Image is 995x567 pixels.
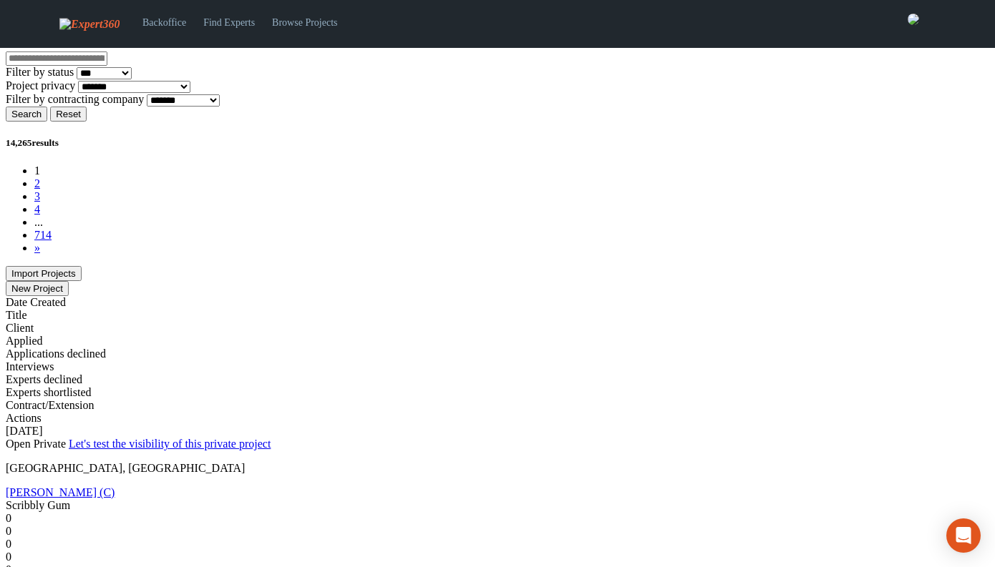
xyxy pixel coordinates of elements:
div: Scribbly Gum [6,499,989,512]
div: Applications declined [6,347,989,360]
span: Actions [6,412,42,424]
img: Expert360 [59,18,120,31]
div: Applied [6,335,989,347]
button: New Project [6,281,69,296]
a: [PERSON_NAME] (C) [6,486,115,498]
div: 0 [6,538,989,551]
div: Date Created [6,296,989,309]
label: Filter by contracting company [6,93,144,105]
span: ... [34,216,43,228]
p: [GEOGRAPHIC_DATA], [GEOGRAPHIC_DATA] [6,462,989,475]
div: 0 [6,525,989,538]
span: Open [6,438,31,450]
label: Project privacy [6,79,75,92]
label: Search [6,38,37,50]
div: Experts shortlisted [6,386,989,399]
div: Contract/Extension [6,399,989,412]
a: 4 [34,203,40,215]
span: results [31,137,58,148]
a: » [34,242,40,254]
div: Title [6,309,989,322]
h5: 14,265 [6,137,989,149]
img: 0421c9a1-ac87-4857-a63f-b59ed7722763-normal.jpeg [908,14,919,25]
div: Experts declined [6,373,989,386]
button: Reset [50,107,87,122]
a: 714 [34,229,52,241]
a: 1 [34,164,40,177]
a: 3 [34,190,40,202]
div: Client [6,322,989,335]
div: Interviews [6,360,989,373]
div: [DATE] [6,425,989,438]
button: Search [6,107,47,122]
a: 2 [34,177,40,189]
label: Filter by status [6,66,74,78]
div: 0 [6,551,989,563]
button: Import Projects [6,266,82,281]
div: 0 [6,512,989,525]
span: Private [34,438,66,450]
a: Let's test the visibility of this private project [69,438,271,450]
div: Open Intercom Messenger [946,518,981,553]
